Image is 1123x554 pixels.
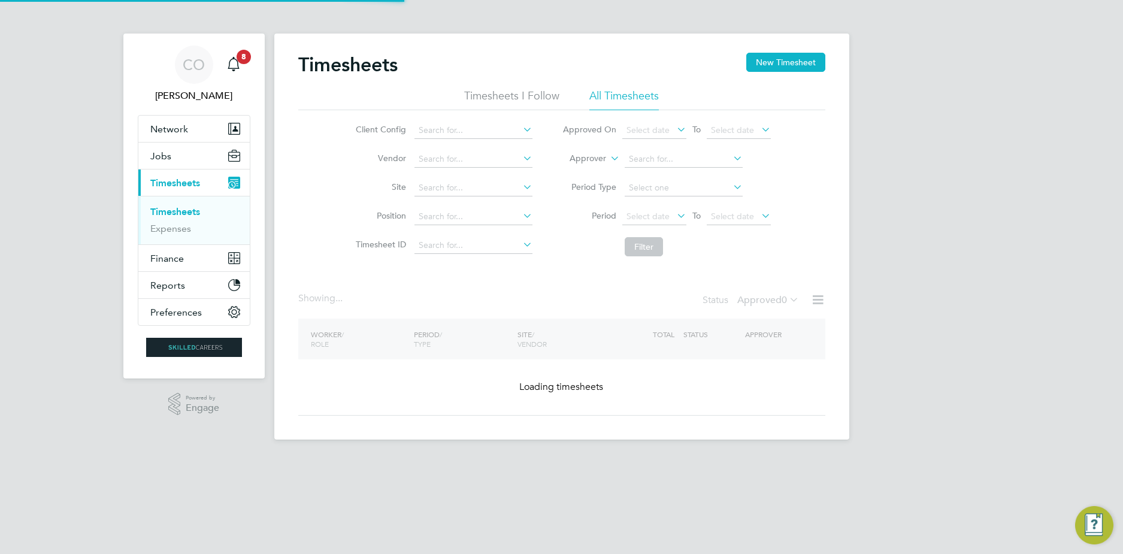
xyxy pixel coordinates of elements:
[335,292,343,304] span: ...
[146,338,242,357] img: skilledcareers-logo-retina.png
[625,180,743,196] input: Select one
[150,253,184,264] span: Finance
[237,50,251,64] span: 8
[711,125,754,135] span: Select date
[298,53,398,77] h2: Timesheets
[138,245,250,271] button: Finance
[150,123,188,135] span: Network
[150,280,185,291] span: Reports
[352,124,406,135] label: Client Config
[138,299,250,325] button: Preferences
[352,210,406,221] label: Position
[138,338,250,357] a: Go to home page
[150,177,200,189] span: Timesheets
[138,169,250,196] button: Timesheets
[186,393,219,403] span: Powered by
[138,116,250,142] button: Network
[625,237,663,256] button: Filter
[414,151,532,168] input: Search for...
[138,196,250,244] div: Timesheets
[782,294,787,306] span: 0
[737,294,799,306] label: Approved
[183,57,205,72] span: CO
[150,223,191,234] a: Expenses
[352,153,406,164] label: Vendor
[150,206,200,217] a: Timesheets
[626,125,670,135] span: Select date
[298,292,345,305] div: Showing
[222,46,246,84] a: 8
[150,150,171,162] span: Jobs
[150,307,202,318] span: Preferences
[464,89,559,110] li: Timesheets I Follow
[138,272,250,298] button: Reports
[352,239,406,250] label: Timesheet ID
[626,211,670,222] span: Select date
[625,151,743,168] input: Search for...
[562,181,616,192] label: Period Type
[414,208,532,225] input: Search for...
[186,403,219,413] span: Engage
[589,89,659,110] li: All Timesheets
[138,143,250,169] button: Jobs
[168,393,219,416] a: Powered byEngage
[746,53,825,72] button: New Timesheet
[123,34,265,379] nav: Main navigation
[414,122,532,139] input: Search for...
[1075,506,1113,544] button: Engage Resource Center
[562,124,616,135] label: Approved On
[689,122,704,137] span: To
[138,46,250,103] a: CO[PERSON_NAME]
[138,89,250,103] span: Craig O'Donovan
[352,181,406,192] label: Site
[689,208,704,223] span: To
[711,211,754,222] span: Select date
[703,292,801,309] div: Status
[552,153,606,165] label: Approver
[414,180,532,196] input: Search for...
[562,210,616,221] label: Period
[414,237,532,254] input: Search for...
